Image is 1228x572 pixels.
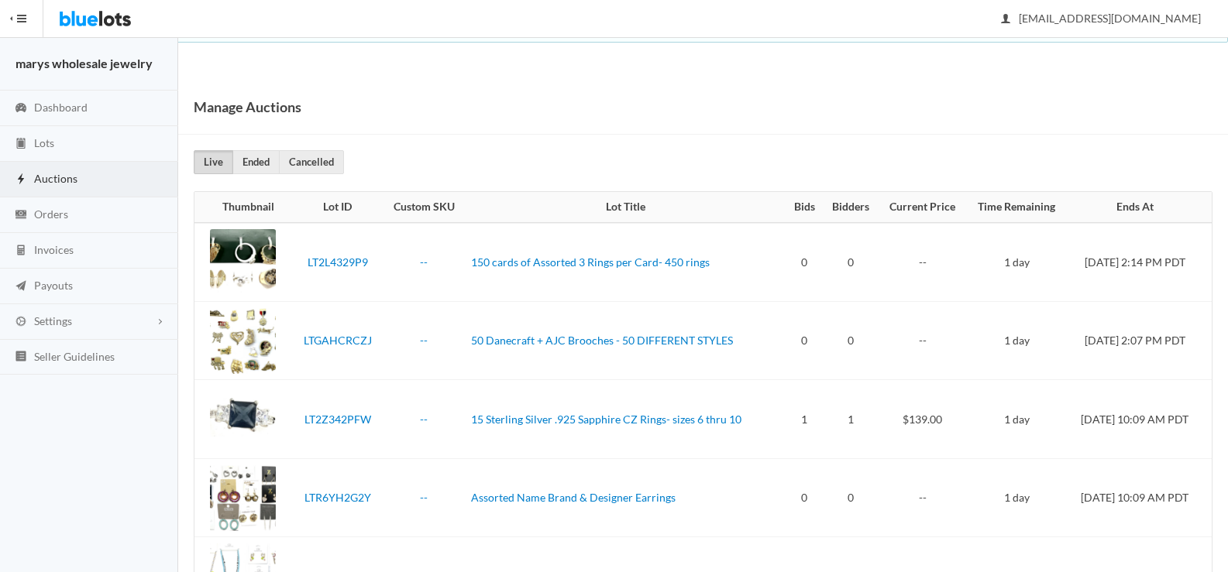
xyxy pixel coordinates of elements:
ion-icon: speedometer [13,101,29,116]
a: 15 Sterling Silver .925 Sapphire CZ Rings- sizes 6 thru 10 [471,413,741,426]
ion-icon: list box [13,350,29,365]
a: -- [420,255,428,269]
a: LT2Z342PFW [304,413,371,426]
th: Time Remaining [966,192,1067,223]
a: Assorted Name Brand & Designer Earrings [471,491,676,504]
td: 1 day [966,458,1067,537]
ion-icon: calculator [13,244,29,259]
a: 50 Danecraft + AJC Brooches - 50 DIFFERENT STYLES [471,334,733,347]
a: 150 cards of Assorted 3 Rings per Card- 450 rings [471,255,710,269]
td: 1 day [966,223,1067,302]
td: $139.00 [879,380,966,459]
td: 0 [824,301,879,380]
td: -- [879,458,966,537]
a: LTR6YH2G2Y [304,491,371,504]
span: [EMAIL_ADDRESS][DOMAIN_NAME] [1002,12,1201,25]
td: 0 [786,458,823,537]
a: LT2L4329P9 [308,255,368,269]
td: 0 [786,223,823,302]
th: Thumbnail [194,192,292,223]
ion-icon: person [998,12,1013,27]
td: -- [879,223,966,302]
a: -- [420,491,428,504]
ion-icon: cash [13,208,29,223]
th: Custom SKU [383,192,465,223]
td: [DATE] 10:09 AM PDT [1067,458,1212,537]
ion-icon: flash [13,173,29,187]
td: 1 day [966,301,1067,380]
th: Ends At [1067,192,1212,223]
a: LTGAHCRCZJ [304,334,372,347]
th: Bidders [824,192,879,223]
span: Invoices [34,243,74,256]
th: Current Price [879,192,966,223]
td: 1 day [966,380,1067,459]
td: [DATE] 2:14 PM PDT [1067,223,1212,302]
span: Seller Guidelines [34,350,115,363]
a: -- [420,413,428,426]
th: Lot Title [465,192,786,223]
td: 0 [824,223,879,302]
span: Payouts [34,279,73,292]
strong: marys wholesale jewelry [15,56,153,70]
span: Lots [34,136,54,149]
span: Orders [34,207,68,221]
td: [DATE] 2:07 PM PDT [1067,301,1212,380]
ion-icon: clipboard [13,137,29,152]
ion-icon: cog [13,315,29,330]
th: Lot ID [292,192,382,223]
a: Live [194,150,233,174]
td: [DATE] 10:09 AM PDT [1067,380,1212,459]
ion-icon: paper plane [13,279,29,294]
span: Dashboard [34,101,88,114]
span: Auctions [34,172,77,185]
a: Ended [232,150,280,174]
a: -- [420,334,428,347]
td: -- [879,301,966,380]
a: Cancelled [279,150,344,174]
h1: Manage Auctions [194,95,301,118]
td: 0 [824,458,879,537]
td: 0 [786,301,823,380]
th: Bids [786,192,823,223]
td: 1 [824,380,879,459]
td: 1 [786,380,823,459]
span: Settings [34,314,72,327]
